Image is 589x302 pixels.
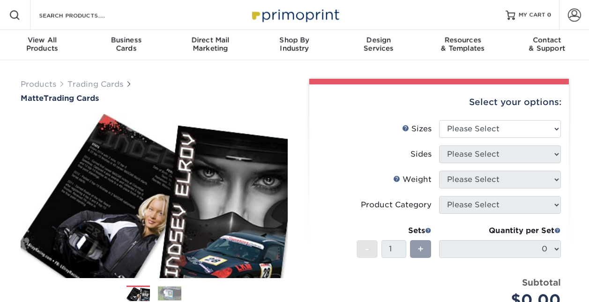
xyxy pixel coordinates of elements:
div: Sizes [402,123,432,135]
div: Cards [84,36,169,53]
div: Select your options: [317,84,561,120]
h1: Trading Cards [21,94,288,103]
img: Matte 01 [21,104,288,288]
div: & Templates [421,36,505,53]
a: Trading Cards [67,80,123,89]
strong: Subtotal [522,277,561,287]
a: Direct MailMarketing [168,30,253,60]
a: MatteTrading Cards [21,94,288,103]
span: Matte [21,94,44,103]
span: + [418,242,424,256]
div: Product Category [361,199,432,211]
a: DesignServices [336,30,421,60]
img: Trading Cards 02 [158,286,181,301]
div: Industry [253,36,337,53]
div: Sides [410,149,432,160]
a: Resources& Templates [421,30,505,60]
span: Shop By [253,36,337,44]
div: & Support [505,36,589,53]
span: Business [84,36,169,44]
a: Shop ByIndustry [253,30,337,60]
span: MY CART [519,11,545,19]
span: Direct Mail [168,36,253,44]
input: SEARCH PRODUCTS..... [38,9,129,21]
span: Design [336,36,421,44]
div: Services [336,36,421,53]
div: Quantity per Set [439,225,561,236]
a: Contact& Support [505,30,589,60]
a: Products [21,80,56,89]
a: BusinessCards [84,30,169,60]
div: Sets [357,225,432,236]
span: 0 [547,12,552,18]
img: Primoprint [248,5,342,25]
span: Contact [505,36,589,44]
div: Marketing [168,36,253,53]
span: Resources [421,36,505,44]
div: Weight [393,174,432,185]
span: - [365,242,369,256]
